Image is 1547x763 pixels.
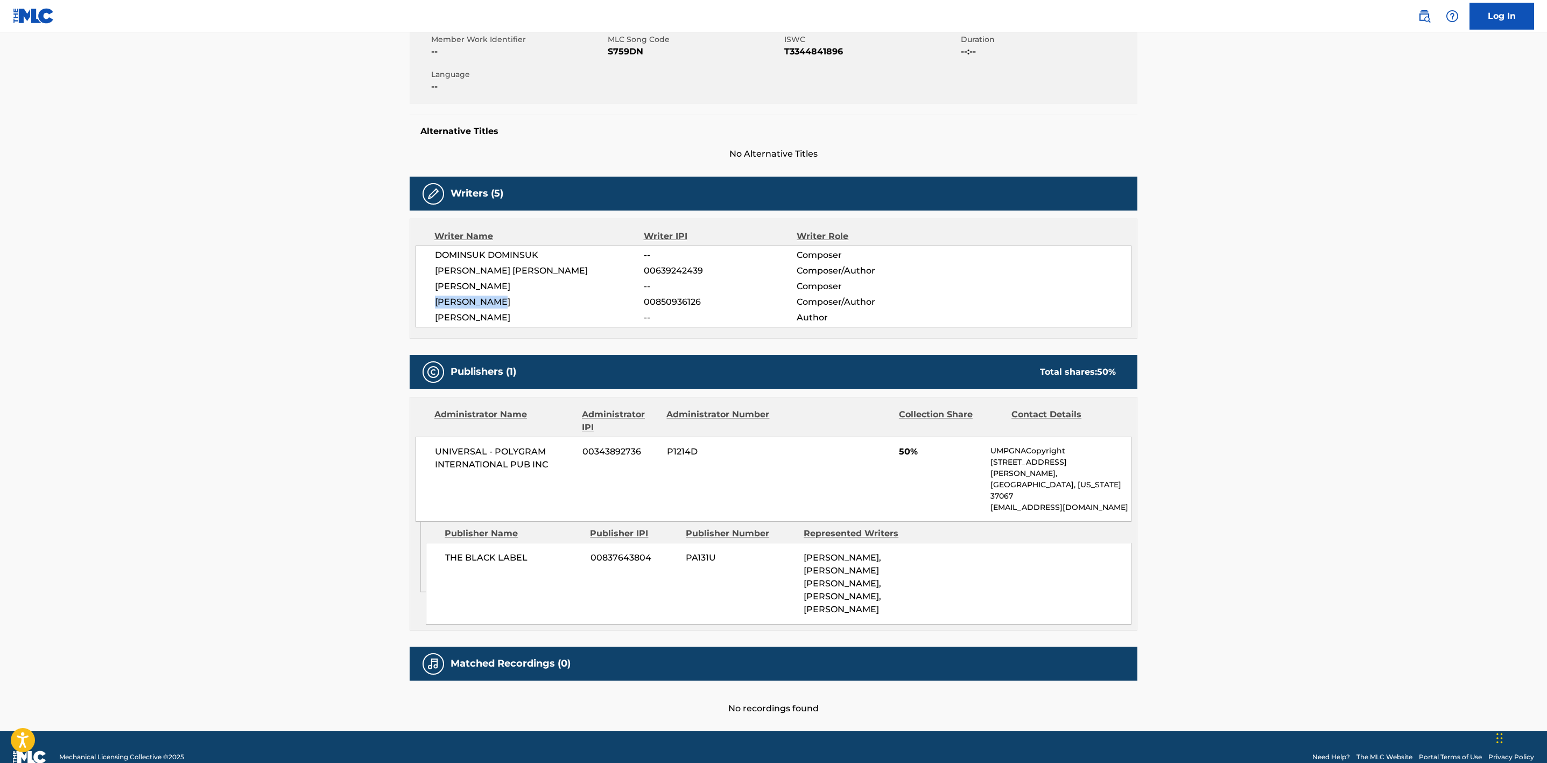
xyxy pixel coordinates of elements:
img: Writers [427,187,440,200]
iframe: Chat Widget [1493,711,1547,763]
span: Composer/Author [797,264,936,277]
div: Total shares: [1040,366,1116,379]
a: The MLC Website [1356,752,1412,762]
span: [PERSON_NAME], [PERSON_NAME] [PERSON_NAME], [PERSON_NAME], [PERSON_NAME] [804,552,881,614]
span: Member Work Identifier [431,34,605,45]
div: Administrator Name [434,408,574,434]
span: DOMINSUK DOMINSUK [435,249,644,262]
span: [PERSON_NAME] [435,280,644,293]
span: Composer [797,249,936,262]
div: Administrator Number [666,408,771,434]
span: --:-- [961,45,1135,58]
span: UNIVERSAL - POLYGRAM INTERNATIONAL PUB INC [435,445,574,471]
div: Writer Role [797,230,936,243]
img: Matched Recordings [427,657,440,670]
a: Privacy Policy [1488,752,1534,762]
img: search [1418,10,1431,23]
span: Language [431,69,605,80]
span: P1214D [667,445,771,458]
span: -- [431,45,605,58]
span: S759DN [608,45,782,58]
div: Drag [1496,722,1503,754]
div: Publisher Name [445,527,582,540]
div: No recordings found [410,681,1137,715]
img: Publishers [427,366,440,379]
div: Publisher IPI [590,527,678,540]
div: Contact Details [1011,408,1116,434]
img: help [1446,10,1459,23]
img: MLC Logo [13,8,54,24]
span: THE BLACK LABEL [445,551,582,564]
div: Represented Writers [804,527,913,540]
span: 00343892736 [582,445,659,458]
p: [STREET_ADDRESS][PERSON_NAME], [990,457,1131,479]
h5: Publishers (1) [451,366,516,378]
a: Portal Terms of Use [1419,752,1482,762]
div: Help [1441,5,1463,27]
span: PA131U [686,551,796,564]
span: MLC Song Code [608,34,782,45]
h5: Writers (5) [451,187,503,200]
span: Composer/Author [797,296,936,309]
span: -- [644,280,797,293]
p: [EMAIL_ADDRESS][DOMAIN_NAME] [990,502,1131,513]
a: Need Help? [1312,752,1350,762]
span: -- [644,249,797,262]
span: Duration [961,34,1135,45]
span: Composer [797,280,936,293]
div: Administrator IPI [582,408,658,434]
div: Writer Name [434,230,644,243]
span: [PERSON_NAME] [PERSON_NAME] [435,264,644,277]
p: [GEOGRAPHIC_DATA], [US_STATE] 37067 [990,479,1131,502]
span: No Alternative Titles [410,148,1137,160]
div: Publisher Number [686,527,796,540]
span: -- [644,311,797,324]
div: Writer IPI [644,230,797,243]
span: ISWC [784,34,958,45]
span: Mechanical Licensing Collective © 2025 [59,752,184,762]
span: T3344841896 [784,45,958,58]
span: [PERSON_NAME] [435,311,644,324]
h5: Alternative Titles [420,126,1127,137]
span: 00837643804 [590,551,678,564]
span: 50 % [1097,367,1116,377]
p: UMPGNACopyright [990,445,1131,457]
span: Author [797,311,936,324]
h5: Matched Recordings (0) [451,657,571,670]
span: 00850936126 [644,296,797,309]
a: Log In [1469,3,1534,30]
span: -- [431,80,605,93]
span: 00639242439 [644,264,797,277]
a: Public Search [1414,5,1435,27]
span: 50% [899,445,982,458]
span: [PERSON_NAME] [435,296,644,309]
div: Collection Share [899,408,1003,434]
